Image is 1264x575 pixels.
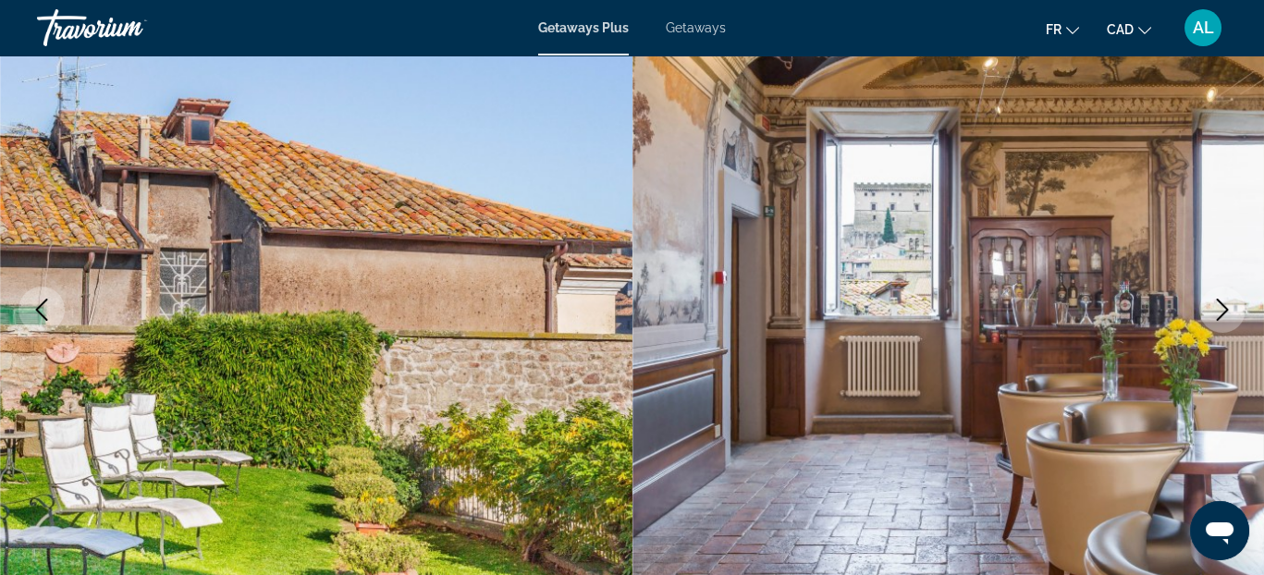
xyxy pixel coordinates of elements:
[1190,501,1249,560] iframe: Bouton de lancement de la fenêtre de messagerie
[37,4,222,52] a: Travorium
[1107,22,1134,37] span: CAD
[1046,16,1079,43] button: Change language
[1179,8,1227,47] button: User Menu
[18,287,65,333] button: Previous image
[666,20,726,35] a: Getaways
[1046,22,1062,37] span: fr
[1199,287,1246,333] button: Next image
[1193,18,1214,37] span: AL
[538,20,629,35] a: Getaways Plus
[1107,16,1151,43] button: Change currency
